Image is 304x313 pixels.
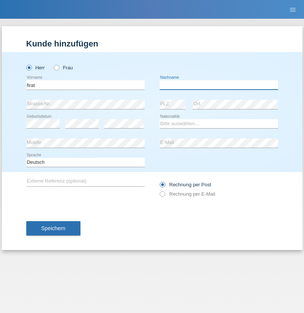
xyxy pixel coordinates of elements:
button: Speichern [26,221,80,235]
input: Rechnung per E-Mail [160,191,165,201]
input: Frau [54,65,59,70]
label: Frau [54,65,73,70]
input: Rechnung per Post [160,182,165,191]
label: Herr [26,65,45,70]
input: Herr [26,65,31,70]
h1: Kunde hinzufügen [26,39,278,48]
label: Rechnung per Post [160,182,211,187]
span: Speichern [41,225,65,231]
i: menu [289,6,296,13]
label: Rechnung per E-Mail [160,191,215,197]
a: menu [285,7,300,12]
